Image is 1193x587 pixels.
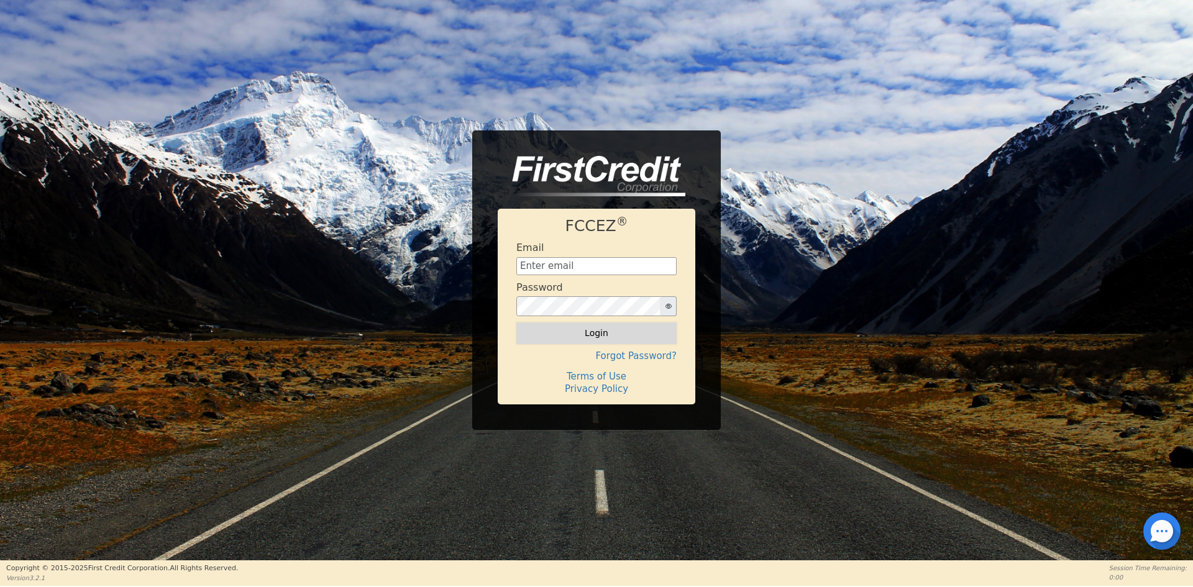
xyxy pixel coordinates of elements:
[516,371,677,382] h4: Terms of Use
[6,563,238,574] p: Copyright © 2015- 2025 First Credit Corporation.
[498,156,685,197] img: logo-CMu_cnol.png
[516,257,677,276] input: Enter email
[616,215,628,228] sup: ®
[516,217,677,235] h1: FCCEZ
[516,296,660,316] input: password
[516,281,563,293] h4: Password
[516,383,677,394] h4: Privacy Policy
[1109,563,1187,573] p: Session Time Remaining:
[516,242,544,253] h4: Email
[516,322,677,344] button: Login
[1109,573,1187,582] p: 0:00
[170,564,238,572] span: All Rights Reserved.
[6,573,238,583] p: Version 3.2.1
[516,350,677,362] h4: Forgot Password?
